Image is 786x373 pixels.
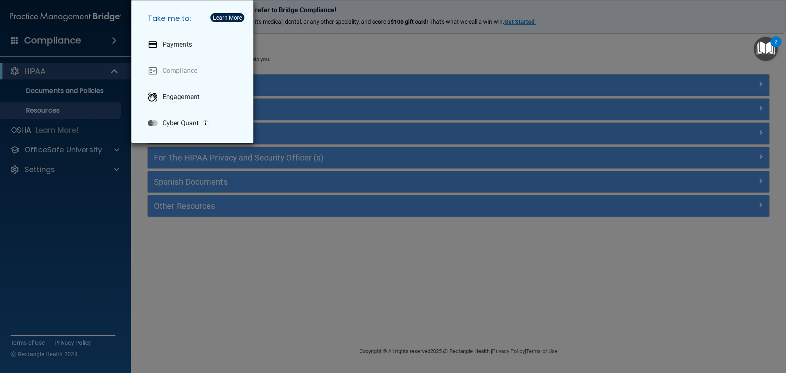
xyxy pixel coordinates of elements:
[163,41,192,49] p: Payments
[163,119,199,127] p: Cyber Quant
[141,33,247,56] a: Payments
[141,112,247,135] a: Cyber Quant
[141,7,247,30] h5: Take me to:
[754,37,778,61] button: Open Resource Center, 2 new notifications
[141,86,247,109] a: Engagement
[141,59,247,82] a: Compliance
[163,93,199,101] p: Engagement
[210,13,244,22] button: Learn More
[213,15,242,20] div: Learn More
[775,42,777,52] div: 2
